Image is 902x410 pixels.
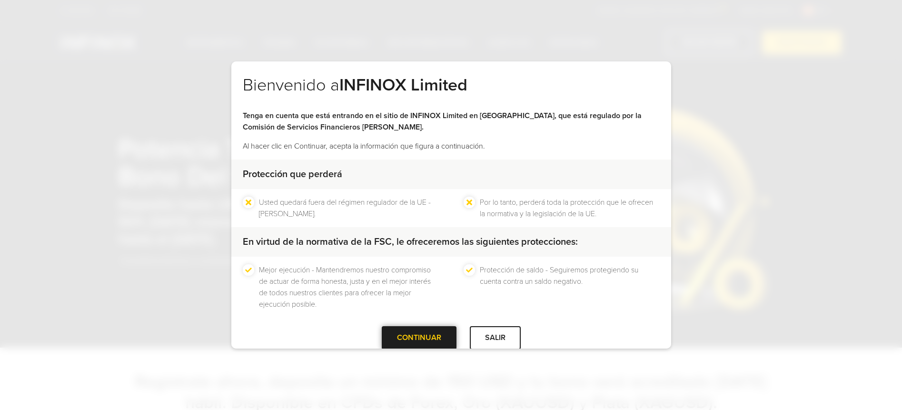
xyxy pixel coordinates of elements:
[243,236,578,248] strong: En virtud de la normativa de la FSC, le ofreceremos las siguientes protecciones:
[480,264,660,310] li: Protección de saldo - Seguiremos protegiendo su cuenta contra un saldo negativo.
[243,111,642,132] strong: Tenga en cuenta que está entrando en el sitio de INFINOX Limited en [GEOGRAPHIC_DATA], que está r...
[339,75,467,95] strong: INFINOX Limited
[243,169,342,180] strong: Protección que perderá
[259,197,439,220] li: Usted quedará fuera del régimen regulador de la UE - [PERSON_NAME].
[382,326,456,350] div: CONTINUAR
[259,264,439,310] li: Mejor ejecución - Mantendremos nuestro compromiso de actuar de forma honesta, justa y en el mejor...
[243,140,660,152] p: Al hacer clic en Continuar, acepta la información que figura a continuación.
[243,75,660,110] h2: Bienvenido a
[480,197,660,220] li: Por lo tanto, perderá toda la protección que le ofrecen la normativa y la legislación de la UE.
[470,326,521,350] div: SALIR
